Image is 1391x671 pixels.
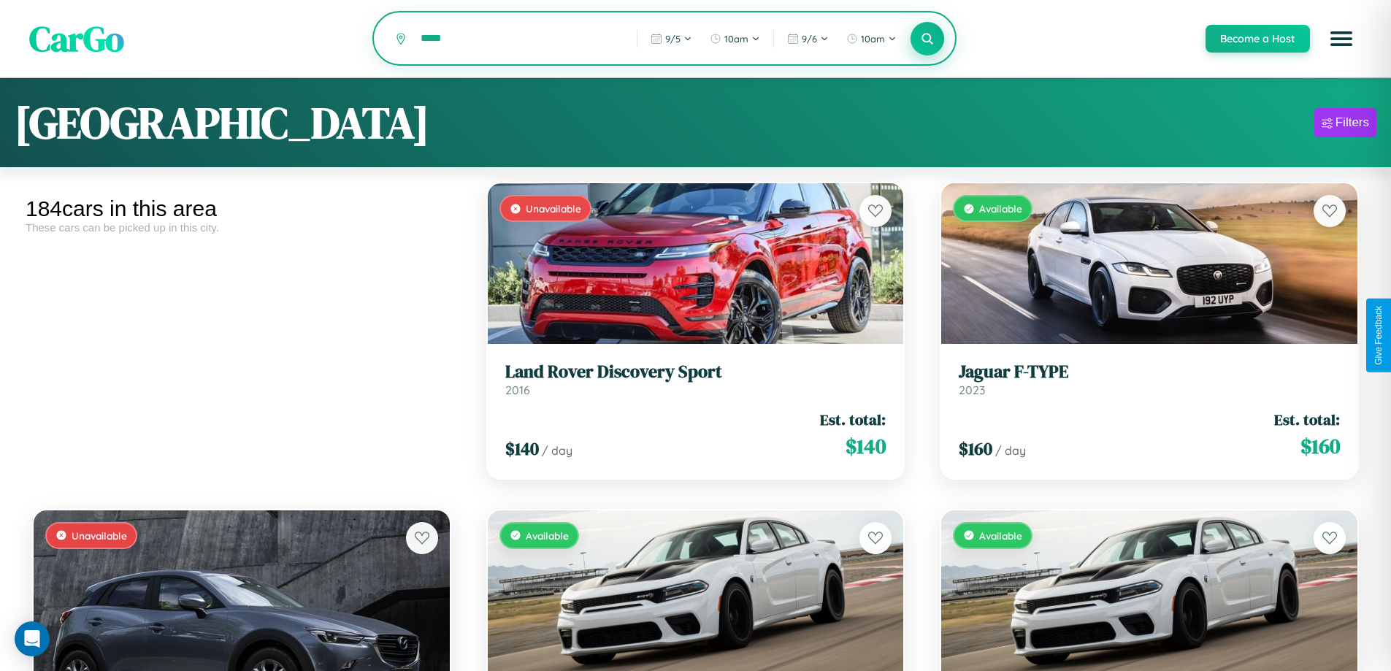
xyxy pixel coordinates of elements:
span: 2016 [505,383,530,397]
button: 10am [839,27,904,50]
button: 9/6 [780,27,836,50]
span: Unavailable [526,202,581,215]
span: / day [542,443,572,458]
button: Open menu [1321,18,1362,59]
span: Available [979,202,1022,215]
span: CarGo [29,15,124,63]
a: Land Rover Discovery Sport2016 [505,361,886,397]
span: 9 / 6 [802,33,817,45]
a: Jaguar F-TYPE2023 [959,361,1340,397]
button: Become a Host [1206,25,1310,53]
button: Filters [1314,108,1376,137]
div: Open Intercom Messenger [15,621,50,656]
span: $ 140 [505,437,539,461]
button: 9/5 [643,27,700,50]
div: These cars can be picked up in this city. [26,221,458,234]
span: 9 / 5 [665,33,681,45]
span: Available [526,529,569,542]
span: Available [979,529,1022,542]
span: / day [995,443,1026,458]
span: 10am [724,33,748,45]
h1: [GEOGRAPHIC_DATA] [15,93,429,153]
span: Est. total: [1274,409,1340,430]
div: Give Feedback [1373,306,1384,365]
span: 2023 [959,383,985,397]
div: 184 cars in this area [26,196,458,221]
span: $ 160 [959,437,992,461]
button: 10am [702,27,767,50]
span: Est. total: [820,409,886,430]
h3: Jaguar F-TYPE [959,361,1340,383]
h3: Land Rover Discovery Sport [505,361,886,383]
span: $ 140 [846,432,886,461]
div: Filters [1336,115,1369,130]
span: $ 160 [1300,432,1340,461]
span: Unavailable [72,529,127,542]
span: 10am [861,33,885,45]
